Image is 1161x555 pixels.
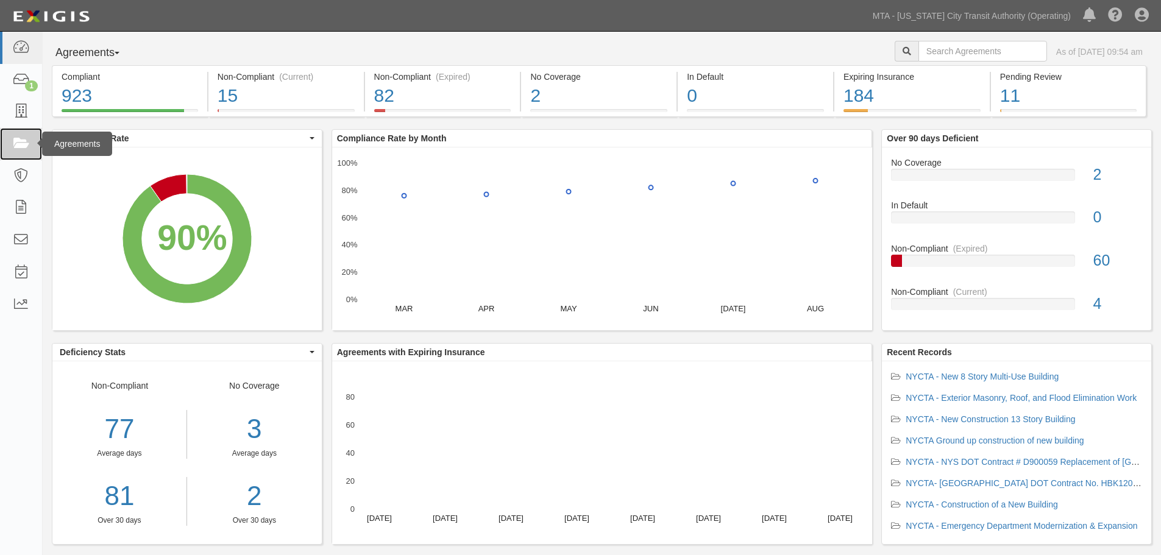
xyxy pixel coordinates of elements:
div: (Expired) [953,242,988,255]
text: MAR [395,304,413,313]
a: Compliant923 [52,109,207,119]
text: 20% [341,267,357,277]
a: No Coverage2 [521,109,676,119]
text: 20 [346,476,354,486]
b: Agreements with Expiring Insurance [337,347,485,357]
input: Search Agreements [918,41,1047,62]
div: No Coverage [882,157,1151,169]
svg: A chart. [332,147,872,330]
text: [DATE] [630,514,655,523]
svg: A chart. [332,361,872,544]
text: [DATE] [367,514,392,523]
button: Agreements [52,41,143,65]
div: 0 [1084,207,1151,228]
div: 4 [1084,293,1151,315]
a: No Coverage2 [891,157,1142,200]
text: APR [478,304,494,313]
text: [DATE] [762,514,787,523]
div: Average days [196,448,313,459]
a: Non-Compliant(Expired)82 [365,109,520,119]
img: logo-5460c22ac91f19d4615b14bd174203de0afe785f0fc80cf4dbbc73dc1793850b.png [9,5,93,27]
span: Compliance Rate [60,132,307,144]
div: 2 [530,83,667,109]
text: 0 [350,504,355,514]
a: 2 [196,477,313,515]
a: Non-Compliant(Expired)60 [891,242,1142,286]
div: 15 [218,83,355,109]
text: 80% [341,186,357,195]
a: NYCTA - New 8 Story Multi-Use Building [906,372,1059,381]
a: Non-Compliant(Current)15 [208,109,364,119]
div: Compliant [62,71,198,83]
div: (Expired) [436,71,470,83]
div: 60 [1084,250,1151,272]
div: Non-Compliant [882,286,1151,298]
div: Non-Compliant [882,242,1151,255]
div: 184 [843,83,981,109]
div: Agreements [42,132,112,156]
a: NYCTA - Construction of a New Building [906,500,1058,509]
svg: A chart. [52,147,322,330]
div: 3 [196,410,313,448]
text: [DATE] [433,514,458,523]
div: Expiring Insurance [843,71,981,83]
text: [DATE] [499,514,524,523]
div: 1 [25,80,38,91]
text: 60 [346,420,354,430]
text: 0% [346,295,357,304]
div: In Default [687,71,824,83]
a: MTA - [US_STATE] City Transit Authority (Operating) [867,4,1077,28]
div: Non-Compliant [52,380,187,526]
a: Expiring Insurance184 [834,109,990,119]
a: NYCTA - Emergency Department Modernization & Expansion [906,521,1137,531]
div: 2 [1084,164,1151,186]
div: Non-Compliant (Expired) [374,71,511,83]
b: Compliance Rate by Month [337,133,447,143]
text: 40% [341,240,357,249]
div: Average days [52,448,186,459]
b: Over 90 days Deficient [887,133,978,143]
text: [DATE] [696,514,721,523]
div: No Coverage [530,71,667,83]
text: 60% [341,213,357,222]
div: Non-Compliant (Current) [218,71,355,83]
button: Deficiency Stats [52,344,322,361]
div: Over 30 days [52,515,186,526]
a: In Default0 [678,109,833,119]
div: 923 [62,83,198,109]
a: In Default0 [891,199,1142,242]
text: 100% [337,158,358,168]
div: No Coverage [187,380,322,526]
b: Recent Records [887,347,952,357]
div: 82 [374,83,511,109]
a: 81 [52,477,186,515]
text: AUG [807,304,824,313]
div: 11 [1000,83,1137,109]
a: NYCTA - Exterior Masonry, Roof, and Flood Elimination Work [906,393,1137,403]
div: As of [DATE] 09:54 am [1056,46,1143,58]
div: (Current) [279,71,313,83]
text: [DATE] [564,514,589,523]
a: Non-Compliant(Current)4 [891,286,1142,320]
a: NYCTA - New Construction 13 Story Building [906,414,1075,424]
text: 40 [346,448,354,458]
a: Pending Review11 [991,109,1146,119]
div: Over 30 days [196,515,313,526]
div: Pending Review [1000,71,1137,83]
text: JUN [643,304,658,313]
i: Help Center - Complianz [1108,9,1123,23]
div: 77 [52,410,186,448]
div: 0 [687,83,824,109]
text: [DATE] [720,304,745,313]
div: In Default [882,199,1151,211]
div: (Current) [953,286,987,298]
a: NYCTA Ground up construction of new building [906,436,1084,445]
div: 90% [157,213,227,263]
button: Compliance Rate [52,130,322,147]
text: MAY [560,304,577,313]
